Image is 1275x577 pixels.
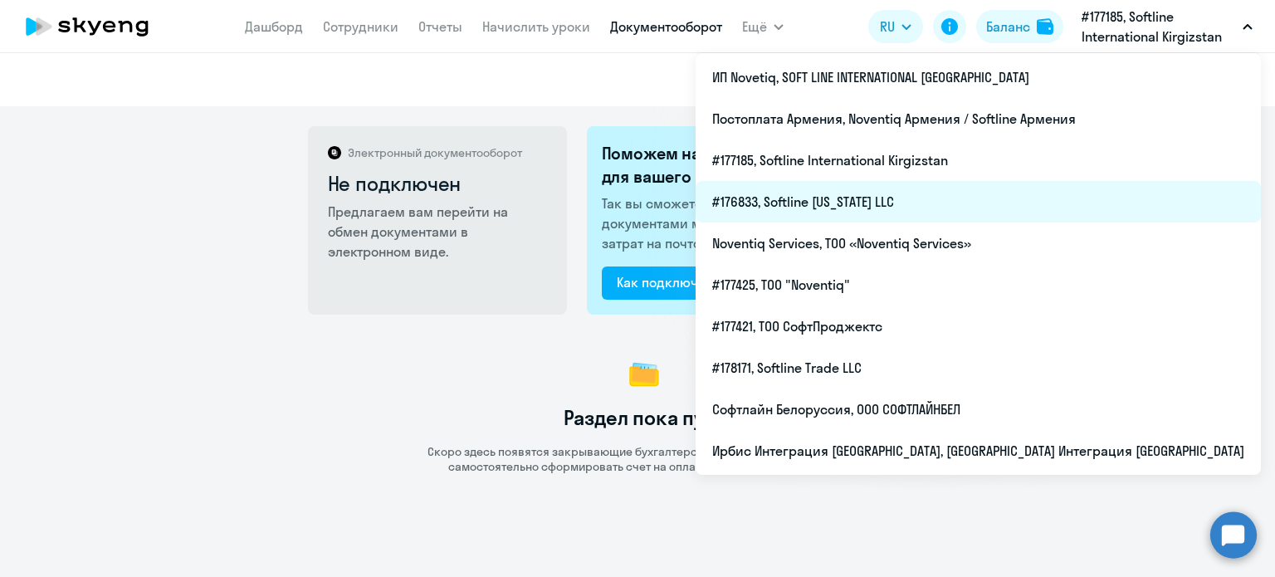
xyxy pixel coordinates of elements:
[868,10,923,43] button: RU
[742,17,767,37] span: Ещё
[617,272,725,292] div: Как подключить?
[602,142,808,188] h2: Поможем настроить ЭДО для вашего бизнеса!
[482,18,590,35] a: Начислить уроки
[412,444,877,474] p: Скоро здесь появятся закрывающие бухгалтерские документы, а вы сможете самостоятельно сформироват...
[348,145,522,160] p: Электронный документооборот
[742,10,784,43] button: Ещё
[1037,18,1053,35] img: balance
[328,170,550,197] h2: Не подключен
[986,17,1030,37] div: Баланс
[328,202,550,262] p: Предлагаем вам перейти на обмен документами в электронном виде.
[245,18,303,35] a: Дашборд
[602,193,808,253] p: Так вы сможете обмениваться документами мгновенно и без затрат на почтовые пересылки.
[880,17,895,37] span: RU
[624,355,664,394] img: no data
[1073,7,1261,46] button: #177185, Softline International Kirgizstan
[418,18,462,35] a: Отчеты
[564,404,725,431] h1: Раздел пока пуст
[610,18,722,35] a: Документооборот
[696,53,1261,475] ul: Ещё
[323,18,398,35] a: Сотрудники
[976,10,1063,43] button: Балансbalance
[1082,7,1236,46] p: #177185, Softline International Kirgizstan
[602,266,740,300] button: Как подключить?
